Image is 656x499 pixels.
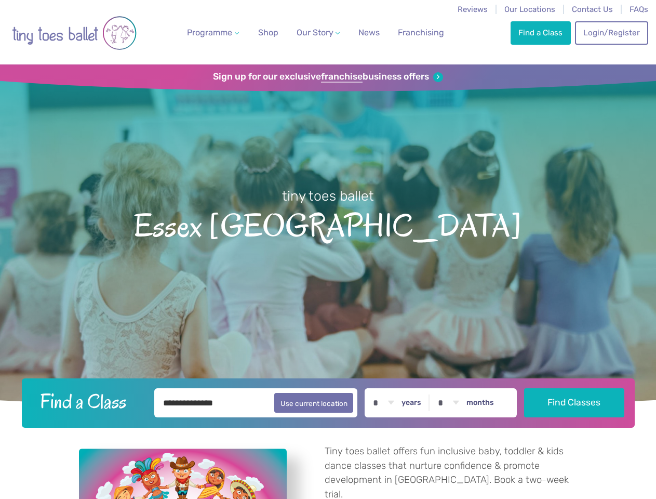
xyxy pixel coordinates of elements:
h2: Find a Class [32,388,147,414]
a: Shop [254,22,283,43]
label: years [401,398,421,408]
span: Essex [GEOGRAPHIC_DATA] [17,205,639,244]
a: Login/Register [575,21,648,44]
span: Franchising [398,28,444,37]
a: News [354,22,384,43]
span: Our Story [297,28,333,37]
a: Our Locations [504,5,555,14]
a: Franchising [394,22,448,43]
small: tiny toes ballet [282,188,374,204]
img: tiny toes ballet [12,7,137,59]
label: months [466,398,494,408]
a: Our Story [292,22,344,43]
span: Shop [258,28,278,37]
button: Find Classes [524,388,624,417]
a: Sign up for our exclusivefranchisebusiness offers [213,71,443,83]
button: Use current location [274,393,354,413]
strong: franchise [321,71,363,83]
span: News [358,28,380,37]
a: Contact Us [572,5,613,14]
a: Reviews [458,5,488,14]
a: Programme [183,22,243,43]
span: Programme [187,28,232,37]
a: Find a Class [511,21,571,44]
a: FAQs [630,5,648,14]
